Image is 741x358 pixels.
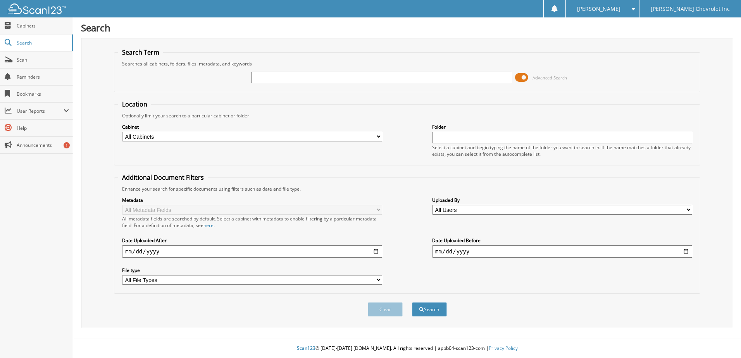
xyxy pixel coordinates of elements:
label: File type [122,267,382,274]
button: Search [412,302,447,317]
span: Cabinets [17,22,69,29]
div: Enhance your search for specific documents using filters such as date and file type. [118,186,696,192]
legend: Search Term [118,48,163,57]
label: Date Uploaded Before [432,237,692,244]
span: [PERSON_NAME] [577,7,620,11]
input: start [122,245,382,258]
div: Optionally limit your search to a particular cabinet or folder [118,112,696,119]
legend: Additional Document Filters [118,173,208,182]
a: here [203,222,214,229]
a: Privacy Policy [489,345,518,351]
input: end [432,245,692,258]
span: User Reports [17,108,64,114]
div: All metadata fields are searched by default. Select a cabinet with metadata to enable filtering b... [122,215,382,229]
h1: Search [81,21,733,34]
span: Announcements [17,142,69,148]
span: [PERSON_NAME] Chevrolet Inc [651,7,730,11]
label: Cabinet [122,124,382,130]
img: scan123-logo-white.svg [8,3,66,14]
button: Clear [368,302,403,317]
span: Search [17,40,68,46]
div: 1 [64,142,70,148]
span: Reminders [17,74,69,80]
span: Advanced Search [532,75,567,81]
div: © [DATE]-[DATE] [DOMAIN_NAME]. All rights reserved | appb04-scan123-com | [73,339,741,358]
legend: Location [118,100,151,108]
div: Searches all cabinets, folders, files, metadata, and keywords [118,60,696,67]
label: Folder [432,124,692,130]
div: Select a cabinet and begin typing the name of the folder you want to search in. If the name match... [432,144,692,157]
label: Metadata [122,197,382,203]
span: Scan [17,57,69,63]
span: Scan123 [297,345,315,351]
span: Help [17,125,69,131]
span: Bookmarks [17,91,69,97]
label: Date Uploaded After [122,237,382,244]
label: Uploaded By [432,197,692,203]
